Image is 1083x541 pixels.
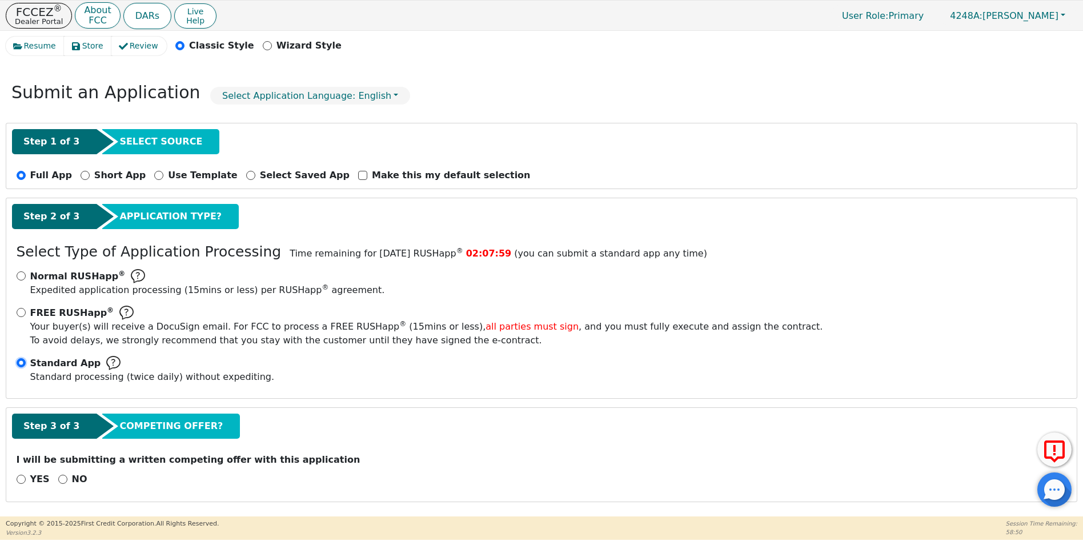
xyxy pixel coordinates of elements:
span: Standard App [30,356,101,370]
span: Resume [24,40,56,52]
p: I will be submitting a written competing offer with this application [17,453,1067,467]
p: 58:50 [1006,528,1077,536]
span: Expedited application processing ( 15 mins or less) per RUSHapp agreement. [30,284,385,295]
span: Review [130,40,158,52]
span: Your buyer(s) will receive a DocuSign email. For FCC to process a FREE RUSHapp ( 15 mins or less)... [30,321,823,332]
span: Standard processing (twice daily) without expediting. [30,371,275,382]
p: Primary [831,5,935,27]
button: Resume [6,37,65,55]
button: Store [64,37,112,55]
span: COMPETING OFFER? [119,419,223,433]
span: Step 1 of 3 [23,135,79,149]
span: To avoid delays, we strongly recommend that you stay with the customer until they have signed the... [30,320,823,347]
button: Report Error to FCC [1037,432,1072,467]
p: Use Template [168,169,237,182]
h2: Submit an Application [11,82,200,103]
sup: ® [54,3,62,14]
button: AboutFCC [75,2,120,29]
p: Dealer Portal [15,18,63,25]
p: FCCEZ [15,6,63,18]
sup: ® [456,247,463,255]
button: LiveHelp [174,3,216,29]
p: Session Time Remaining: [1006,519,1077,528]
sup: ® [322,283,328,291]
span: Step 2 of 3 [23,210,79,223]
p: Wizard Style [276,39,342,53]
span: 02:07:59 [466,248,512,259]
button: DARs [123,3,171,29]
p: Version 3.2.3 [6,528,219,537]
span: Time remaining for [DATE] RUSHapp [290,248,463,259]
img: Help Bubble [106,356,121,370]
span: Store [82,40,103,52]
p: Short App [94,169,146,182]
button: Select Application Language: English [210,87,410,105]
span: FREE RUSHapp [30,307,114,318]
span: Live [186,7,204,16]
img: Help Bubble [119,306,134,320]
button: FCCEZ®Dealer Portal [6,3,72,29]
span: all parties must sign [486,321,579,332]
span: (you can submit a standard app any time) [514,248,707,259]
span: Normal RUSHapp [30,271,126,282]
img: Help Bubble [131,269,145,283]
p: Make this my default selection [372,169,531,182]
p: FCC [84,16,111,25]
p: YES [30,472,50,486]
p: Select Saved App [260,169,350,182]
span: Help [186,16,204,25]
sup: ® [118,270,125,278]
p: Full App [30,169,72,182]
h3: Select Type of Application Processing [17,243,282,261]
p: NO [72,472,87,486]
a: User Role:Primary [831,5,935,27]
sup: ® [399,320,406,328]
span: APPLICATION TYPE? [119,210,222,223]
sup: ® [107,306,114,314]
span: User Role : [842,10,888,21]
span: Step 3 of 3 [23,419,79,433]
p: Copyright © 2015- 2025 First Credit Corporation. [6,519,219,529]
p: About [84,6,111,15]
button: 4248A:[PERSON_NAME] [938,7,1077,25]
p: Classic Style [189,39,254,53]
span: SELECT SOURCE [119,135,202,149]
button: Review [111,37,167,55]
span: All Rights Reserved. [156,520,219,527]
